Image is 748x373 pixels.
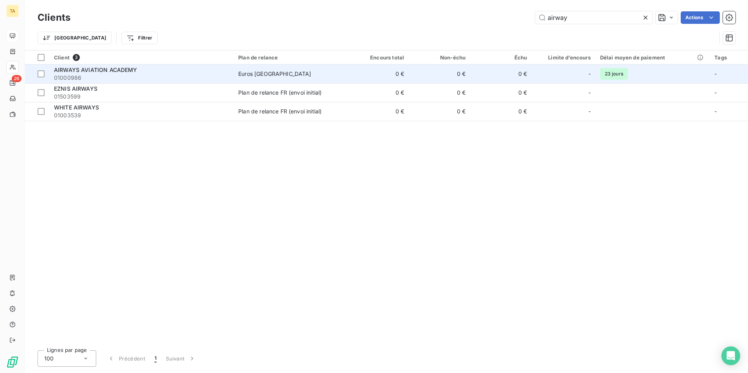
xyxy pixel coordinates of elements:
span: 23 jours [600,68,628,80]
td: 0 € [470,102,532,121]
div: TA [6,5,19,17]
button: Filtrer [121,32,157,44]
button: 1 [150,350,161,367]
div: Euros [GEOGRAPHIC_DATA] [238,70,311,78]
div: Plan de relance FR (envoi initial) [238,89,322,97]
span: - [588,70,591,78]
span: Client [54,54,70,61]
span: - [714,108,717,115]
span: 01503599 [54,93,229,100]
span: WHITE AIRWAYS [54,104,99,111]
span: - [714,89,717,96]
button: [GEOGRAPHIC_DATA] [38,32,111,44]
div: Échu [475,54,527,61]
input: Rechercher [535,11,653,24]
span: 3 [73,54,80,61]
div: Open Intercom Messenger [721,346,740,365]
img: Logo LeanPay [6,356,19,368]
span: 01003539 [54,111,229,119]
div: Délai moyen de paiement [600,54,705,61]
td: 0 € [409,65,470,83]
td: 0 € [470,83,532,102]
td: 0 € [347,102,409,121]
div: Plan de relance [238,54,343,61]
span: - [588,89,591,97]
td: 0 € [470,65,532,83]
div: Non-échu [414,54,466,61]
td: 0 € [347,65,409,83]
button: Actions [681,11,720,24]
span: 1 [155,355,156,362]
div: Limite d’encours [536,54,590,61]
div: Tags [714,54,743,61]
td: 0 € [347,83,409,102]
div: Encours total [352,54,404,61]
div: Plan de relance FR (envoi initial) [238,108,322,115]
span: - [714,70,717,77]
button: Précédent [102,350,150,367]
span: EZNIS AIRWAYS [54,85,97,92]
td: 0 € [409,83,470,102]
td: 0 € [409,102,470,121]
button: Suivant [161,350,201,367]
span: 100 [44,355,54,362]
span: 26 [12,75,22,82]
span: - [588,108,591,115]
a: 26 [6,77,18,89]
span: AIRWAYS AVIATION ACADEMY [54,66,137,73]
span: 01000986 [54,74,229,82]
h3: Clients [38,11,70,25]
